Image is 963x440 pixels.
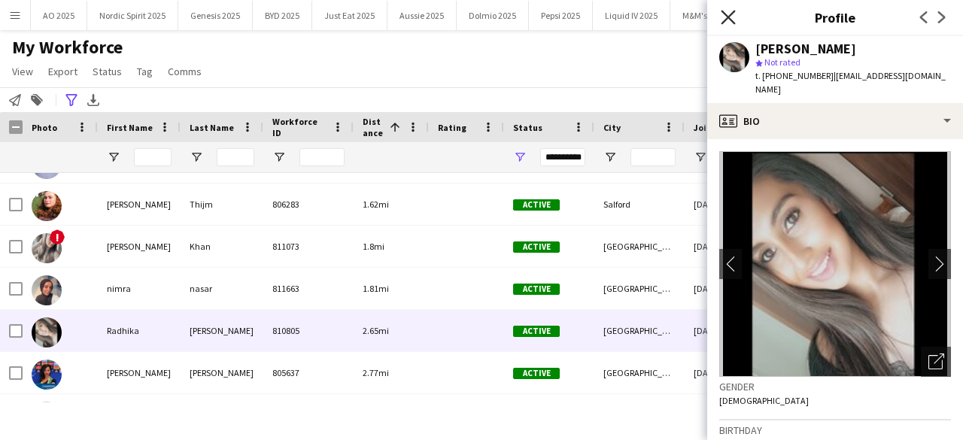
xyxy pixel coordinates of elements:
input: First Name Filter Input [134,148,172,166]
img: nimra nasar [32,275,62,305]
button: Open Filter Menu [190,150,203,164]
span: Status [93,65,122,78]
a: Comms [162,62,208,81]
span: Not rated [764,56,800,68]
div: 806079 [263,394,354,435]
div: 810805 [263,310,354,351]
span: Export [48,65,77,78]
div: nimra [98,268,181,309]
div: [PERSON_NAME] [755,42,856,56]
div: [DATE] [685,226,775,267]
span: Active [513,368,560,379]
div: [PERSON_NAME] [181,310,263,351]
span: t. [PHONE_NUMBER] [755,70,834,81]
app-action-btn: Advanced filters [62,91,81,109]
span: Active [513,199,560,211]
app-action-btn: Export XLSX [84,91,102,109]
a: View [6,62,39,81]
button: Open Filter Menu [603,150,617,164]
app-action-btn: Notify workforce [6,91,24,109]
div: [DATE] [685,310,775,351]
button: Pepsi 2025 [529,1,593,30]
span: Active [513,326,560,337]
button: Genesis 2025 [178,1,253,30]
div: [DATE] [685,184,775,225]
span: City [603,122,621,133]
div: [DATE] [685,352,775,393]
button: Just Eat 2025 [312,1,387,30]
div: [PERSON_NAME] [181,394,263,435]
span: [DEMOGRAPHIC_DATA] [719,395,809,406]
button: Open Filter Menu [513,150,527,164]
div: Thijm [181,184,263,225]
span: 1.62mi [363,199,389,210]
span: 1.81mi [363,283,389,294]
div: [GEOGRAPHIC_DATA] [594,226,685,267]
div: [PERSON_NAME] [98,352,181,393]
input: City Filter Input [630,148,676,166]
span: Active [513,241,560,253]
span: Comms [168,65,202,78]
img: Shehla Khan [32,233,62,263]
span: 2.65mi [363,325,389,336]
div: 806283 [263,184,354,225]
button: BYD 2025 [253,1,312,30]
span: Photo [32,122,57,133]
div: Radhika [98,310,181,351]
div: 805637 [263,352,354,393]
div: Khan [181,226,263,267]
div: [GEOGRAPHIC_DATA] [594,352,685,393]
div: [PERSON_NAME] [98,226,181,267]
img: Radhika Patel [32,317,62,347]
button: Open Filter Menu [272,150,286,164]
div: 811663 [263,268,354,309]
img: Chloe Thijm [32,191,62,221]
span: View [12,65,33,78]
button: Dolmio 2025 [457,1,529,30]
div: [PERSON_NAME] [98,394,181,435]
div: Bio [707,103,963,139]
div: [GEOGRAPHIC_DATA] [594,310,685,351]
span: | [EMAIL_ADDRESS][DOMAIN_NAME] [755,70,946,95]
a: Status [87,62,128,81]
h3: Profile [707,8,963,27]
div: [PERSON_NAME] [181,352,263,393]
div: 811073 [263,226,354,267]
a: Tag [131,62,159,81]
button: M&M's 2025 [670,1,740,30]
button: Open Filter Menu [694,150,707,164]
span: Status [513,122,542,133]
span: 1.8mi [363,241,384,252]
div: [DATE] [685,394,775,435]
img: Crew avatar or photo [719,151,951,377]
button: Aussie 2025 [387,1,457,30]
span: 2.77mi [363,367,389,378]
img: Lynette Dutton [32,360,62,390]
button: Open Filter Menu [107,150,120,164]
div: [DATE] [685,268,775,309]
div: nasar [181,268,263,309]
button: AO 2025 [31,1,87,30]
span: ! [50,229,65,244]
h3: Birthday [719,423,951,437]
input: Last Name Filter Input [217,148,254,166]
span: Rating [438,122,466,133]
span: Last Name [190,122,234,133]
div: [PERSON_NAME] [98,184,181,225]
span: Distance [363,116,384,138]
span: Joined [694,122,723,133]
a: Export [42,62,84,81]
app-action-btn: Add to tag [28,91,46,109]
div: [GEOGRAPHIC_DATA] [594,394,685,435]
span: Tag [137,65,153,78]
div: [GEOGRAPHIC_DATA] [594,268,685,309]
div: Open photos pop-in [921,347,951,377]
span: First Name [107,122,153,133]
h3: Gender [719,380,951,393]
div: Salford [594,184,685,225]
button: Liquid IV 2025 [593,1,670,30]
span: Active [513,284,560,295]
span: My Workforce [12,36,123,59]
span: Workforce ID [272,116,327,138]
button: Nordic Spirit 2025 [87,1,178,30]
